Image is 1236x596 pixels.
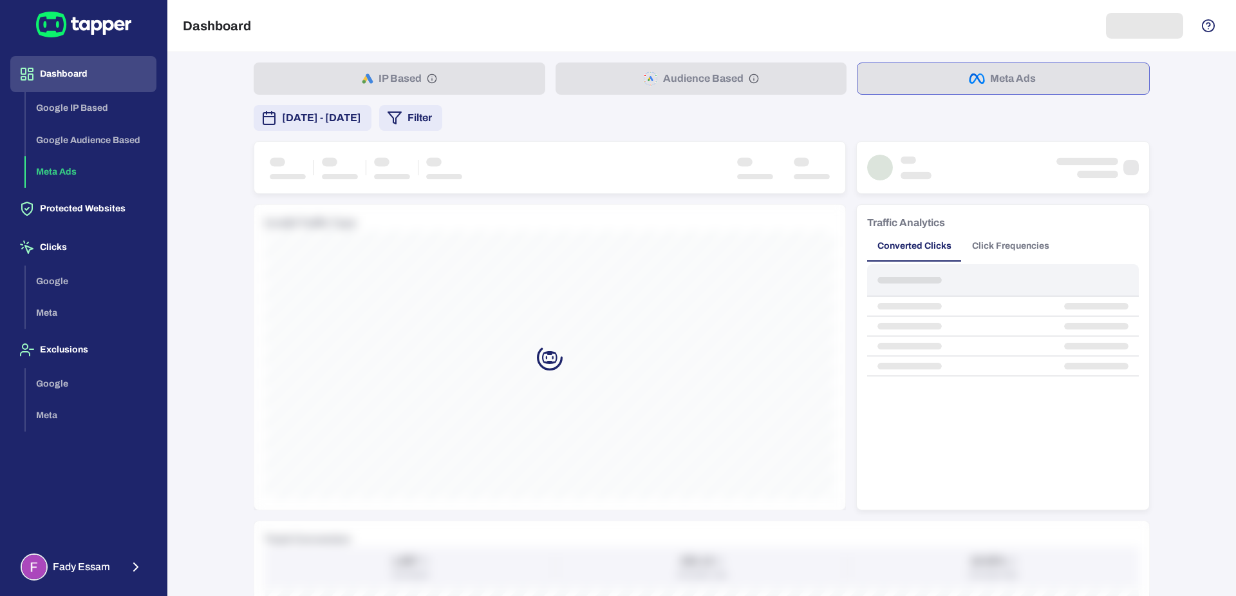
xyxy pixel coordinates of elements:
button: Converted Clicks [867,231,962,262]
a: Exclusions [10,343,156,354]
button: Dashboard [10,56,156,92]
span: [DATE] - [DATE] [282,110,361,126]
button: Exclusions [10,332,156,368]
a: Protected Websites [10,202,156,213]
h5: Dashboard [183,18,251,34]
button: Click Frequencies [962,231,1060,262]
button: Filter [379,105,442,131]
button: Clicks [10,229,156,265]
img: Fady Essam [22,555,46,579]
button: [DATE] - [DATE] [254,105,371,131]
button: Protected Websites [10,191,156,227]
span: Fady Essam [53,561,110,573]
a: Dashboard [10,68,156,79]
button: Fady EssamFady Essam [10,548,156,586]
h6: Traffic Analytics [867,215,945,231]
a: Clicks [10,241,156,252]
